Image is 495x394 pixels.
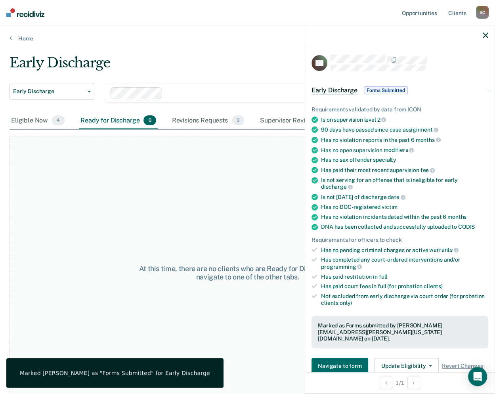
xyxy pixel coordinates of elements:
div: Not excluded from early discharge via court order (for probation clients [321,293,488,306]
div: 1 / 1 [305,372,495,393]
div: 90 days have passed since case [321,126,488,133]
div: At this time, there are no clients who are Ready for Discharge. Please navigate to one of the oth... [129,264,367,281]
div: Ready for Discharge [79,112,157,130]
span: only) [340,300,352,306]
span: Forms Submitted [364,86,408,94]
div: Has no violation incidents dated within the past 6 [321,214,488,220]
div: Has no sex offender [321,157,488,163]
button: Update Eligibility [375,358,439,374]
span: Early Discharge [13,88,84,95]
span: 4 [52,115,65,126]
span: 2 [377,117,386,123]
button: Previous Opportunity [380,377,392,389]
div: Requirements validated by data from ICON [312,106,488,113]
button: Next Opportunity [407,377,420,389]
span: modifiers [384,147,414,153]
span: fee [420,167,435,173]
div: Is not serving for an offense that is ineligible for early [321,177,488,190]
div: Has paid restitution in [321,274,488,280]
span: victim [382,204,398,210]
div: Requirements for officers to check [312,237,488,243]
div: Is on supervision level [321,116,488,123]
span: warrants [429,247,459,253]
span: date [388,194,405,200]
span: Early Discharge [312,86,357,94]
div: Revisions Requests [170,112,246,130]
div: Eligible Now [10,112,66,130]
a: Navigate to form link [312,358,371,374]
span: full [379,274,387,280]
div: DNA has been collected and successfully uploaded to [321,224,488,230]
span: 0 [143,115,156,126]
div: Has no violation reports in the past 6 [321,136,488,143]
span: clients) [424,283,443,289]
div: Marked as Forms submitted by [PERSON_NAME][EMAIL_ADDRESS][PERSON_NAME][US_STATE][DOMAIN_NAME] on ... [318,322,482,342]
span: months [416,137,441,143]
span: assignment [403,126,438,133]
div: Has paid court fees in full (for probation [321,283,488,290]
span: CODIS [458,224,475,230]
span: 0 [232,115,244,126]
div: Has completed any court-ordered interventions and/or [321,256,488,270]
span: Revert Changes [442,363,483,369]
div: Has no DOC-registered [321,204,488,210]
span: specialty [373,157,396,163]
span: months [447,214,466,220]
div: Has no open supervision [321,147,488,154]
img: Recidiviz [6,8,44,17]
div: Supervisor Review [258,112,332,130]
div: Early DischargeForms Submitted [305,78,495,103]
div: Early Discharge [10,55,455,77]
span: programming [321,264,362,270]
a: Home [10,35,485,42]
div: Open Intercom Messenger [468,367,487,386]
div: Has paid their most recent supervision [321,166,488,174]
span: discharge [321,184,353,190]
div: Marked [PERSON_NAME] as "Forms Submitted" for Early Discharge [20,369,210,377]
button: Navigate to form [312,358,368,374]
div: Has no pending criminal charges or active [321,247,488,254]
div: S C [476,6,489,19]
div: Is not [DATE] of discharge [321,193,488,201]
